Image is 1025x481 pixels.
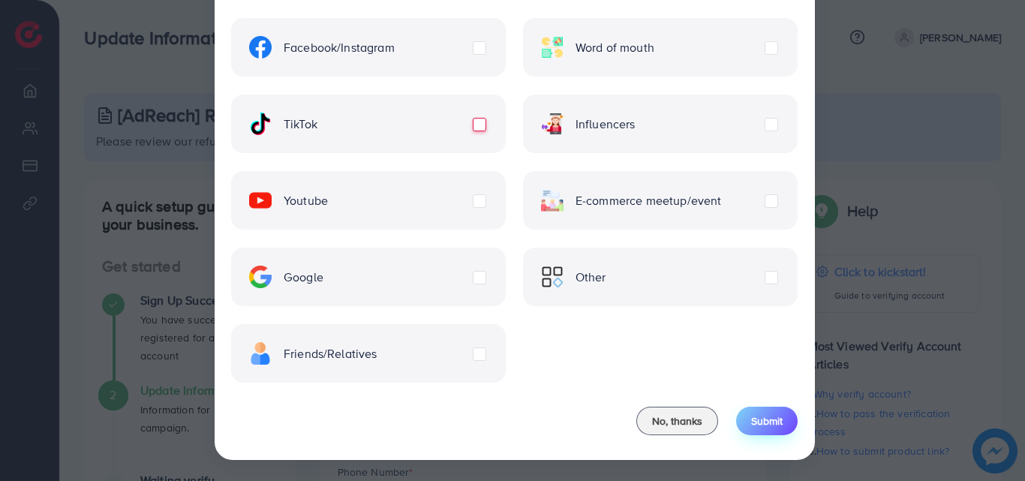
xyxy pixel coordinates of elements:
[284,345,377,362] span: Friends/Relatives
[576,269,606,286] span: Other
[576,192,722,209] span: E-commerce meetup/event
[636,407,718,435] button: No, thanks
[249,266,272,288] img: ic-google.5bdd9b68.svg
[541,36,564,59] img: ic-word-of-mouth.a439123d.svg
[249,113,272,135] img: ic-tiktok.4b20a09a.svg
[284,269,323,286] span: Google
[284,116,317,133] span: TikTok
[541,266,564,288] img: ic-other.99c3e012.svg
[652,413,702,428] span: No, thanks
[284,192,328,209] span: Youtube
[249,342,272,365] img: ic-freind.8e9a9d08.svg
[541,189,564,212] img: ic-ecommerce.d1fa3848.svg
[576,116,636,133] span: Influencers
[751,413,783,428] span: Submit
[249,36,272,59] img: ic-facebook.134605ef.svg
[736,407,798,435] button: Submit
[284,39,395,56] span: Facebook/Instagram
[576,39,654,56] span: Word of mouth
[249,189,272,212] img: ic-youtube.715a0ca2.svg
[541,113,564,135] img: ic-influencers.a620ad43.svg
